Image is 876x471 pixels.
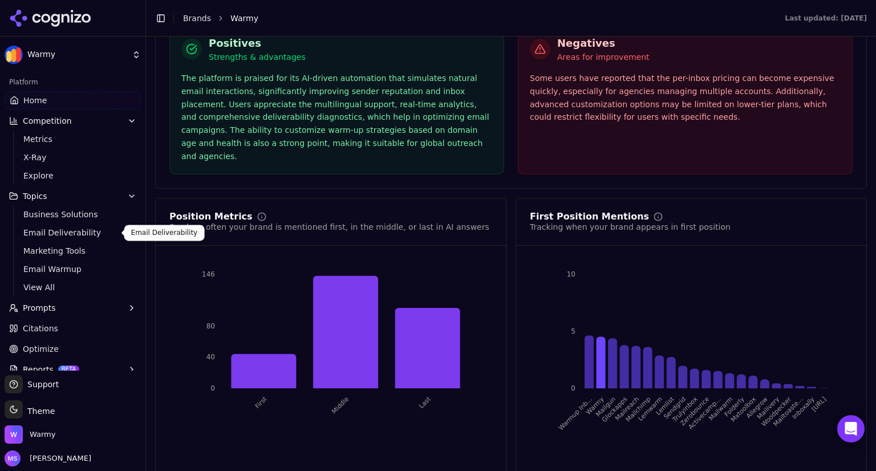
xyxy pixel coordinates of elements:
[254,395,269,410] tspan: First
[679,396,711,428] tspan: Zerobounce
[530,212,649,221] div: First Position Mentions
[5,450,91,466] button: Open user button
[23,95,47,106] span: Home
[169,221,489,233] div: See how often your brand is mentioned first, in the middle, or last in AI answers
[23,227,123,238] span: Email Deliverability
[707,396,734,423] tspan: Mailwarm
[183,13,762,24] nav: breadcrumb
[183,14,211,23] a: Brands
[687,396,722,431] tspan: Activecamp...
[23,115,72,127] span: Competition
[181,72,492,163] div: The platform is praised for its AI-driven automation that simulates natural email interactions, s...
[810,396,828,413] tspan: [URL]
[5,73,141,91] div: Platform
[5,46,23,64] img: Warmy
[791,395,817,421] tspan: Inboxally
[5,425,23,444] img: Warmy
[585,395,606,416] tspan: Warmy
[772,396,804,428] tspan: Mailtoaste...
[557,396,594,432] tspan: Warmup Inb...
[23,170,123,181] span: Explore
[23,302,56,314] span: Prompts
[23,209,123,220] span: Business Solutions
[567,271,575,279] tspan: 10
[637,396,664,423] tspan: Lemwarm
[5,450,21,466] img: Maria Sanchez
[530,221,731,233] div: Tracking when your brand appears in first position
[209,51,306,63] p: Strengths & advantages
[19,149,127,165] a: X-Ray
[206,322,215,330] tspan: 80
[131,228,198,237] p: Email Deliverability
[27,50,127,60] span: Warmy
[729,395,758,424] tspan: Mxtoolbox
[210,385,215,393] tspan: 0
[654,395,676,417] tspan: Lemlist
[614,396,640,423] tspan: Mailreach
[169,212,253,221] div: Position Metrics
[5,91,141,109] a: Home
[58,366,79,373] span: BETA
[5,425,55,444] button: Open organization switcher
[23,263,123,275] span: Email Warmup
[23,190,47,202] span: Topics
[417,395,432,410] tspan: Last
[601,396,629,424] tspan: Glockapps
[19,131,127,147] a: Metrics
[557,35,650,51] h3: Negatives
[19,168,127,184] a: Explore
[23,407,55,416] span: Theme
[624,396,652,424] tspan: Mailchimp
[19,225,127,241] a: Email Deliverability
[23,364,54,375] span: Reports
[23,133,123,145] span: Metrics
[571,328,575,336] tspan: 5
[5,299,141,317] button: Prompts
[785,14,867,23] div: Last updated: [DATE]
[23,343,59,355] span: Optimize
[19,206,127,222] a: Business Solutions
[837,415,865,442] div: Open Intercom Messenger
[206,354,215,362] tspan: 40
[30,429,55,440] span: Warmy
[23,282,123,293] span: View All
[5,340,141,358] a: Optimize
[23,152,123,163] span: X-Ray
[202,271,215,279] tspan: 146
[230,13,258,24] span: Warmy
[723,395,746,418] tspan: Folderly
[756,395,781,421] tspan: Mailivery
[5,187,141,205] button: Topics
[5,360,141,379] button: ReportsBETA
[671,395,699,424] tspan: Trulyinbox
[330,396,350,416] tspan: Middle
[19,243,127,259] a: Marketing Tools
[662,396,687,421] tspan: Sendgrid
[19,261,127,277] a: Email Warmup
[23,245,123,257] span: Marketing Tools
[23,323,58,334] span: Citations
[594,396,617,419] tspan: Mailgun
[745,396,769,420] tspan: Allegrow
[760,395,793,428] tspan: Woodpecker
[19,279,127,295] a: View All
[557,51,650,63] p: Areas for improvement
[209,35,306,51] h3: Positives
[25,453,91,464] span: [PERSON_NAME]
[5,112,141,130] button: Competition
[5,319,141,338] a: Citations
[571,385,575,393] tspan: 0
[530,72,841,124] div: Some users have reported that the per-inbox pricing can become expensive quickly, especially for ...
[23,379,59,390] span: Support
